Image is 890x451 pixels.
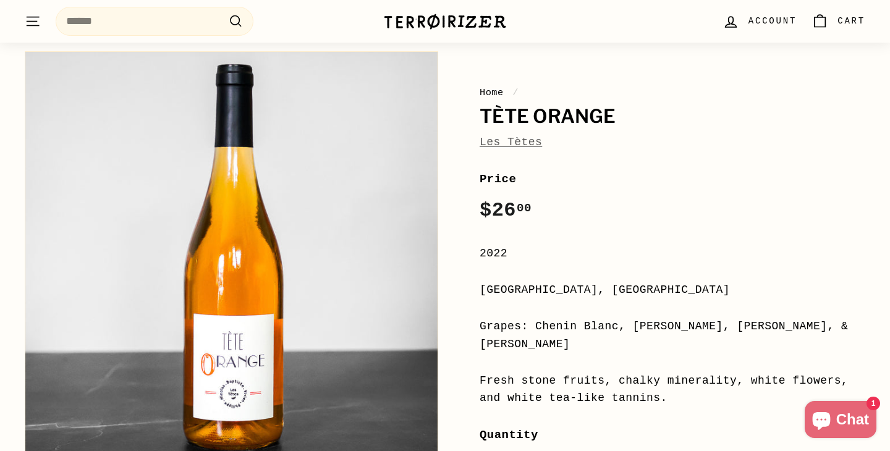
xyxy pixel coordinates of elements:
span: Account [748,14,797,28]
div: [GEOGRAPHIC_DATA], [GEOGRAPHIC_DATA] [480,281,865,299]
span: $26 [480,199,532,222]
div: Grapes: Chenin Blanc, [PERSON_NAME], [PERSON_NAME], & [PERSON_NAME] [480,318,865,353]
h1: Tète Orange [480,106,865,127]
span: Cart [837,14,865,28]
a: Les Tètes [480,136,542,148]
nav: breadcrumbs [480,85,865,100]
sup: 00 [517,201,532,215]
a: Home [480,87,504,98]
div: Fresh stone fruits, chalky minerality, white flowers, and white tea-like tannins. [480,372,865,408]
inbox-online-store-chat: Shopify online store chat [801,401,880,441]
a: Cart [804,3,873,40]
label: Price [480,170,865,188]
a: Account [715,3,804,40]
label: Quantity [480,426,865,444]
span: / [509,87,522,98]
div: 2022 [480,245,865,263]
